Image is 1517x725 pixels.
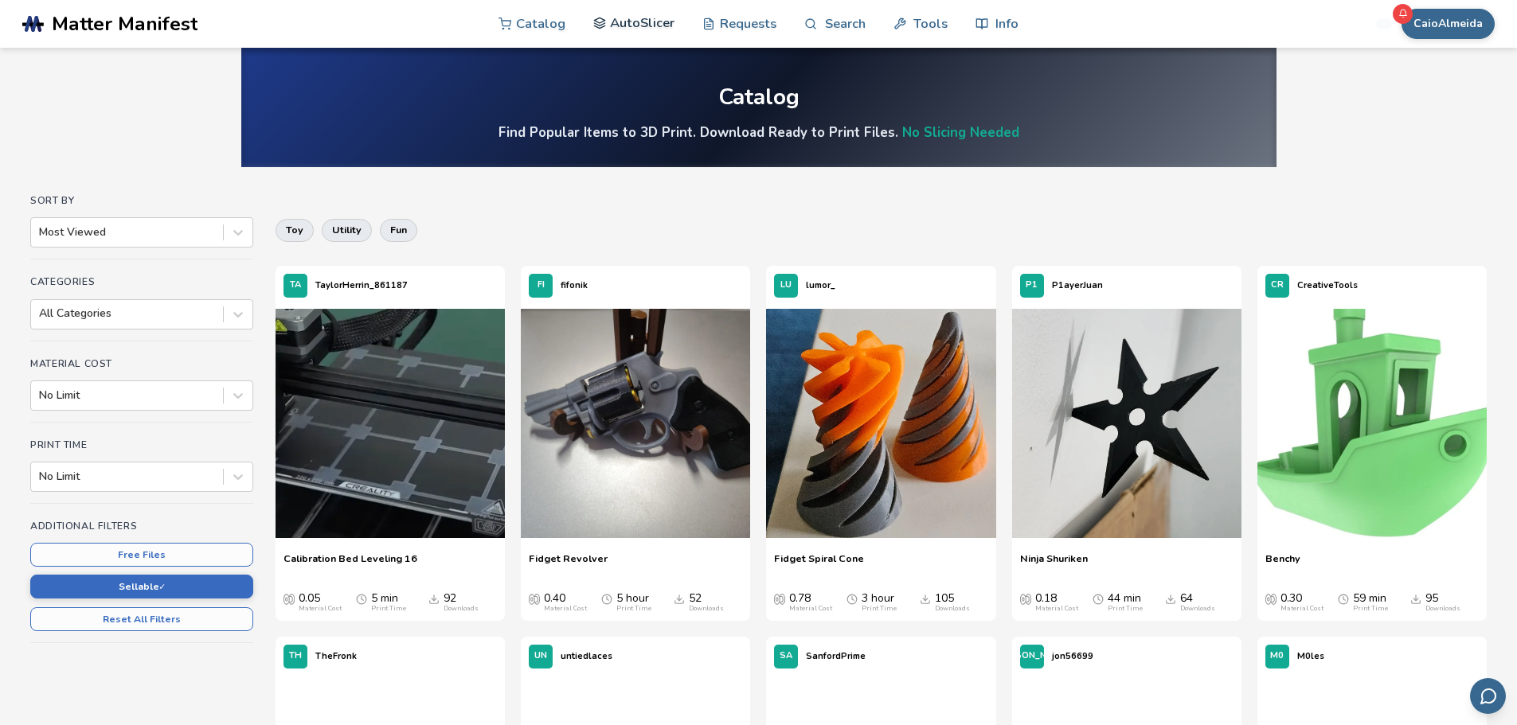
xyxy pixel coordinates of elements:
[444,605,479,613] div: Downloads
[1470,678,1506,714] button: Send feedback via email
[534,651,547,661] span: UN
[1338,592,1349,605] span: Average Print Time
[428,592,440,605] span: Downloads
[30,607,253,631] button: Reset All Filters
[283,592,295,605] span: Average Cost
[1271,280,1284,290] span: CR
[1052,648,1093,665] p: jon56699
[30,543,253,567] button: Free Files
[315,277,408,294] p: TaylorHerrin_861187
[780,280,792,290] span: LU
[902,123,1019,142] a: No Slicing Needed
[538,280,545,290] span: FI
[299,605,342,613] div: Material Cost
[1425,592,1460,613] div: 95
[674,592,685,605] span: Downloads
[789,605,832,613] div: Material Cost
[806,277,835,294] p: lumor_
[1280,592,1323,613] div: 0.30
[52,13,197,35] span: Matter Manifest
[544,605,587,613] div: Material Cost
[529,592,540,605] span: Average Cost
[718,85,800,110] div: Catalog
[315,648,357,665] p: TheFronk
[1035,592,1078,613] div: 0.18
[371,592,406,613] div: 5 min
[39,226,42,239] input: Most Viewed
[774,592,785,605] span: Average Cost
[1052,277,1103,294] p: P1ayerJuan
[862,592,897,613] div: 3 hour
[39,307,42,320] input: All Categories
[789,592,832,613] div: 0.78
[1035,605,1078,613] div: Material Cost
[498,123,1019,142] h4: Find Popular Items to 3D Print. Download Ready to Print Files.
[862,605,897,613] div: Print Time
[561,277,588,294] p: fifonik
[289,651,302,661] span: TH
[1280,605,1323,613] div: Material Cost
[1026,280,1038,290] span: P1
[1402,9,1495,39] button: CaioAlmeida
[39,470,42,483] input: No Limit
[30,575,253,598] button: Sellable✓
[1180,605,1215,613] div: Downloads
[774,552,864,576] a: Fidget Spiral Cone
[689,605,724,613] div: Downloads
[1265,592,1277,605] span: Average Cost
[601,592,612,605] span: Average Print Time
[616,605,651,613] div: Print Time
[30,276,253,287] h4: Categories
[1020,592,1031,605] span: Average Cost
[920,592,931,605] span: Downloads
[529,552,608,576] a: Fidget Revolver
[444,592,479,613] div: 92
[1265,552,1300,576] a: Benchy
[1297,277,1358,294] p: CreativeTools
[935,605,970,613] div: Downloads
[356,592,367,605] span: Average Print Time
[30,358,253,369] h4: Material Cost
[1353,605,1388,613] div: Print Time
[1180,592,1215,613] div: 64
[1297,648,1324,665] p: M0les
[1108,592,1143,613] div: 44 min
[561,648,612,665] p: untiedlaces
[1410,592,1421,605] span: Downloads
[544,592,587,613] div: 0.40
[380,219,417,241] button: fun
[39,389,42,402] input: No Limit
[283,552,417,576] a: Calibration Bed Leveling 16
[806,648,866,665] p: SanfordPrime
[1020,552,1088,576] a: Ninja Shuriken
[995,651,1069,661] span: [PERSON_NAME]
[689,592,724,613] div: 52
[299,592,342,613] div: 0.05
[846,592,858,605] span: Average Print Time
[30,439,253,450] h4: Print Time
[322,219,372,241] button: utility
[30,520,253,532] h4: Additional Filters
[1165,592,1176,605] span: Downloads
[371,605,406,613] div: Print Time
[1093,592,1104,605] span: Average Print Time
[1425,605,1460,613] div: Downloads
[276,219,314,241] button: toy
[30,195,253,206] h4: Sort By
[780,651,792,661] span: SA
[616,592,651,613] div: 5 hour
[1108,605,1143,613] div: Print Time
[935,592,970,613] div: 105
[290,280,301,290] span: TA
[1270,651,1284,661] span: M0
[1353,592,1388,613] div: 59 min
